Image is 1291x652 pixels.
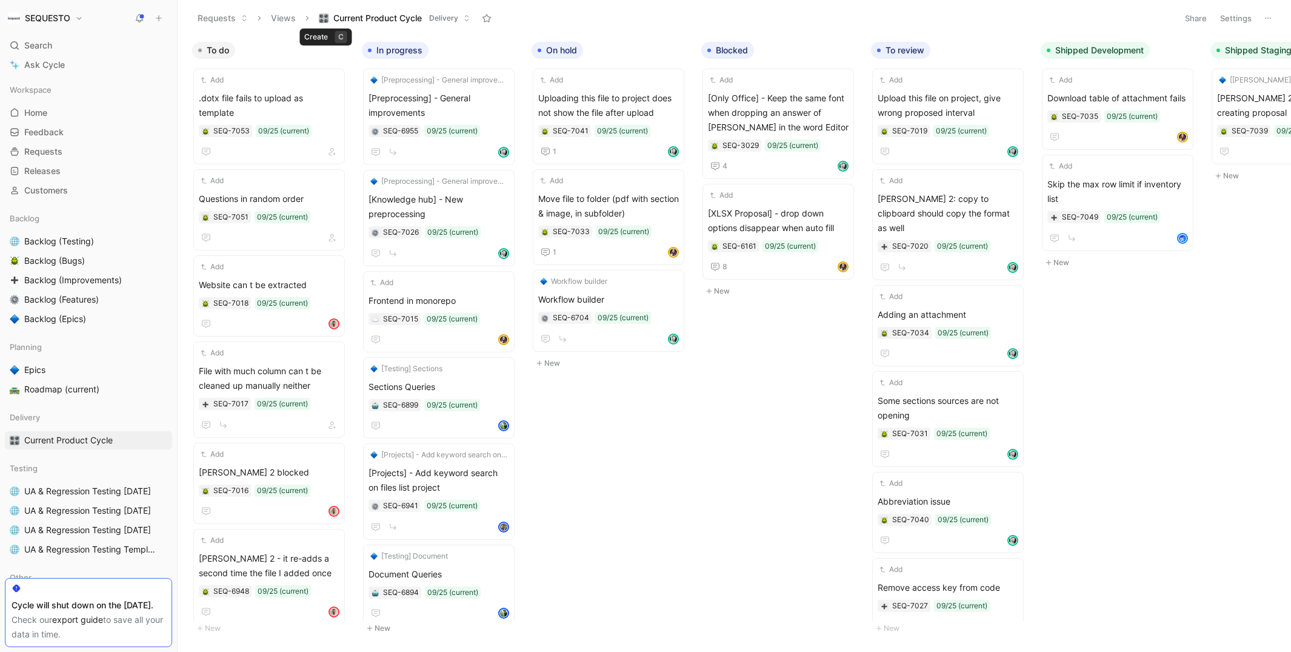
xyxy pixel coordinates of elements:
[1042,155,1193,251] a: AddSkip the max row limit if inventory list09/25 (current)avatar
[553,148,556,155] span: 1
[5,162,172,180] a: Releases
[892,327,929,339] div: SEQ-7034
[369,294,509,308] span: Frontend in monorepo
[1219,76,1226,84] img: 🔷
[1220,128,1227,135] img: 🪲
[541,314,549,322] button: ⚙️
[10,212,39,224] span: Backlog
[5,123,172,141] a: Feedback
[532,356,692,371] button: New
[333,12,422,24] span: Current Product Cycle
[199,175,225,187] button: Add
[7,433,22,448] button: 🎛️
[881,243,888,250] img: ➕
[716,44,748,56] span: Blocked
[541,127,549,135] button: 🪲
[265,9,301,27] button: Views
[201,400,210,408] button: ➕
[1050,213,1058,221] button: ➕
[1050,112,1058,121] button: 🪲
[553,125,589,137] div: SEQ-7041
[5,56,172,74] a: Ask Cycle
[5,181,172,200] a: Customers
[10,256,19,266] img: 🪲
[711,243,718,250] img: 🪲
[199,364,339,393] span: File with much column can t be cleaned up manually neither
[381,363,442,375] span: [Testing] Sections
[708,159,730,173] button: 4
[878,291,904,303] button: Add
[538,175,565,187] button: Add
[371,401,379,409] button: 🤖
[202,300,209,308] img: 🪲
[313,9,476,27] button: 🎛️Current Product CycleDelivery
[669,335,678,343] img: avatar
[538,292,679,307] span: Workflow builder
[5,361,172,379] a: 🔷Epics
[765,240,816,252] div: 09/25 (current)
[363,69,515,165] a: 🔷[Preprocessing] - General improvements[Preprocessing] - General improvements09/25 (current)avatar
[881,431,888,438] img: 🪲
[193,341,345,438] a: AddFile with much column can t be cleaned up manually neither09/25 (current)
[878,175,904,187] button: Add
[1219,127,1228,135] div: 🪲
[5,408,172,449] div: Delivery🎛️Current Product Cycle
[872,69,1024,164] a: AddUpload this file on project, give wrong proposed interval09/25 (current)avatar
[383,226,419,238] div: SEQ-7026
[24,434,113,446] span: Current Product Cycle
[5,143,172,161] a: Requests
[371,315,379,323] div: ☁️
[1041,42,1150,59] button: Shipped Development
[193,443,345,524] a: Add[PERSON_NAME] 2 blocked09/25 (current)avatar
[7,484,22,499] button: 🌐
[540,278,547,285] img: 🔷
[383,313,418,325] div: SEQ-7015
[541,227,549,236] button: 🪲
[201,127,210,135] button: 🪲
[372,316,379,323] img: ☁️
[541,229,549,236] img: 🪲
[881,128,888,135] img: 🪲
[372,229,379,237] img: ⚙️
[598,226,649,238] div: 09/25 (current)
[10,341,42,353] span: Planning
[538,192,679,221] span: Move file to folder (pdf with section & image, in subfolder)
[199,91,339,120] span: .dotx file fails to upload as template
[878,192,1018,235] span: [PERSON_NAME] 2: copy to clipboard should copy the format as well
[880,329,889,337] button: 🪲
[1062,110,1098,123] div: SEQ-7035
[369,380,509,394] span: Sections Queries
[7,292,22,307] button: ⚙️
[199,448,225,460] button: Add
[257,485,308,497] div: 09/25 (current)
[24,58,65,72] span: Ask Cycle
[708,189,735,201] button: Add
[24,146,62,158] span: Requests
[5,310,172,328] a: 🔷Backlog (Epics)
[201,213,210,221] button: 🪲
[376,44,422,56] span: In progress
[597,125,648,137] div: 09/25 (current)
[546,44,577,56] span: On hold
[257,297,308,309] div: 09/25 (current)
[213,125,250,137] div: SEQ-7053
[363,271,515,352] a: AddFrontend in monorepo09/25 (current)avatar
[25,13,70,24] h1: SEQUESTO
[369,363,444,375] button: 🔷[Testing] Sections
[10,275,19,285] img: ➕
[669,248,678,257] img: avatar
[1055,44,1144,56] span: Shipped Development
[10,411,40,423] span: Delivery
[213,485,249,497] div: SEQ-7016
[193,255,345,337] a: AddWebsite can t be extracted09/25 (current)avatar
[872,169,1024,280] a: Add[PERSON_NAME] 2: copy to clipboard should copy the format as well09/25 (current)avatar
[708,74,735,86] button: Add
[892,428,928,440] div: SEQ-7031
[201,486,210,495] button: 🪲
[257,211,308,223] div: 09/25 (current)
[5,10,86,27] button: SEQUESTOSEQUESTO
[880,127,889,135] button: 🪲
[499,249,508,258] img: avatar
